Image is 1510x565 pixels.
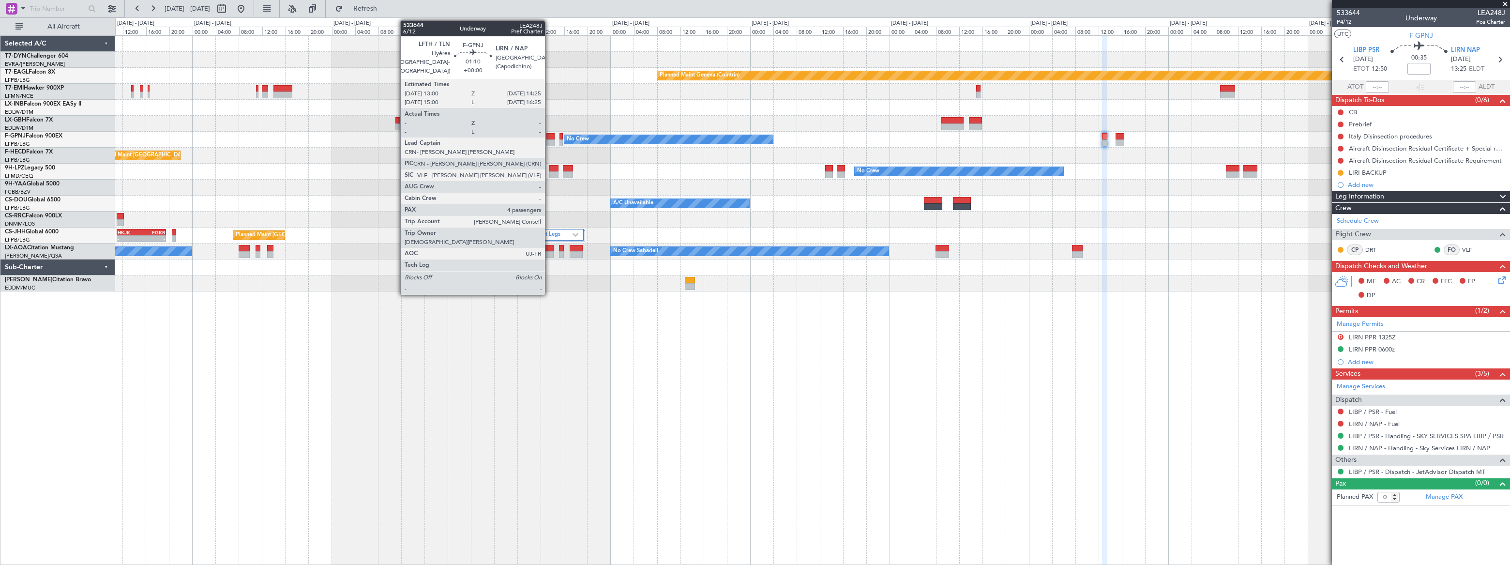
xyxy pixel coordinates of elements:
div: [DATE] - [DATE] [1309,19,1346,28]
div: 16:00 [286,27,309,35]
span: (3/5) [1475,368,1489,379]
span: CS-RRC [5,213,26,219]
div: LIRI BACKUP [1349,168,1387,177]
div: [DATE] - [DATE] [891,19,928,28]
div: 12:00 [959,27,982,35]
a: T7-EMIHawker 900XP [5,85,64,91]
div: Aircraft Disinsection Residual Certificate + Special request [1349,144,1505,153]
span: Services [1335,368,1360,380]
div: 08:00 [657,27,680,35]
div: LIRN PPR 1325Z [1349,333,1396,341]
a: Manage Permits [1337,320,1384,329]
a: LFPB/LBG [5,156,30,164]
a: Manage PAX [1426,492,1463,502]
span: LX-GBH [5,117,26,123]
span: F-GPNJ [5,133,26,139]
div: - [118,236,141,242]
div: 00:00 [1029,27,1052,35]
div: 12:00 [402,27,425,35]
span: ALDT [1479,82,1495,92]
span: 13:25 [1451,64,1466,74]
span: Others [1335,455,1357,466]
div: 12:00 [262,27,286,35]
a: LFPB/LBG [5,204,30,212]
div: - [141,236,165,242]
a: F-HECDFalcon 7X [5,149,53,155]
div: 04:00 [216,27,239,35]
div: No Crew [567,132,589,147]
span: 9H-YAA [5,181,27,187]
div: 16:00 [564,27,588,35]
div: 16:00 [982,27,1006,35]
span: ATOT [1347,82,1363,92]
div: 04:00 [1052,27,1075,35]
div: 20:00 [727,27,750,35]
span: Leg Information [1335,191,1384,202]
span: CS-JHH [5,229,26,235]
a: 9H-LPZLegacy 500 [5,165,55,171]
a: LFPB/LBG [5,236,30,244]
div: - [460,204,488,210]
a: Schedule Crew [1337,216,1379,226]
span: 12:50 [1372,64,1387,74]
span: CR [1417,277,1425,287]
div: 00:00 [1168,27,1192,35]
a: LIBP / PSR - Handling - SKY SERVICES SPA LIBP / PSR [1349,432,1504,440]
span: [PERSON_NAME] [5,277,52,283]
div: 12:00 [820,27,843,35]
div: - [488,204,516,210]
div: 00:00 [332,27,355,35]
div: Prebrief [1349,120,1372,128]
div: 16:00 [425,27,448,35]
a: EDLW/DTM [5,108,33,116]
span: (1/2) [1475,305,1489,316]
div: FO [1444,244,1460,255]
span: Dispatch To-Dos [1335,95,1384,106]
span: F-GPNJ [1409,31,1433,41]
div: 00:00 [1308,27,1331,35]
a: LIBP / PSR - Fuel [1349,408,1397,416]
div: 20:00 [1284,27,1308,35]
div: 16:00 [843,27,866,35]
div: [DATE] - [DATE] [473,19,510,28]
div: [DATE] - [DATE] [1170,19,1207,28]
div: 20:00 [448,27,471,35]
div: 08:00 [1075,27,1099,35]
div: 04:00 [1331,27,1354,35]
a: LX-GBHFalcon 7X [5,117,53,123]
span: ELDT [1469,64,1484,74]
div: 12:00 [680,27,704,35]
a: DNMM/LOS [5,220,35,228]
span: Pax [1335,478,1346,489]
div: 12:00 [123,27,146,35]
span: 533644 [1337,8,1360,18]
span: P4/12 [1337,18,1360,26]
div: Aircraft Disinsection Residual Certificate Requirement [1349,156,1502,165]
a: CS-DOUGlobal 6500 [5,197,60,203]
a: LIRN / NAP - Handling - Sky Services LIRN / NAP [1349,444,1490,452]
div: 00:00 [193,27,216,35]
a: LIRN / NAP - Fuel [1349,420,1400,428]
div: 08:00 [936,27,959,35]
span: [DATE] [1451,55,1471,64]
div: 04:00 [495,27,518,35]
span: FFC [1441,277,1452,287]
span: LX-INB [5,101,24,107]
div: [DATE] - [DATE] [333,19,371,28]
a: F-GPNJFalcon 900EX [5,133,62,139]
button: All Aircraft [11,19,105,34]
div: HKJK [118,229,141,235]
span: AC [1392,277,1401,287]
div: 04:00 [773,27,797,35]
span: DP [1367,291,1375,301]
a: LX-INBFalcon 900EX EASy II [5,101,81,107]
span: All Aircraft [25,23,102,30]
div: 04:00 [913,27,936,35]
a: [PERSON_NAME]/QSA [5,252,62,260]
div: EGGW [488,198,516,203]
a: CS-RRCFalcon 900LX [5,213,62,219]
img: arrow-gray.svg [573,233,578,237]
div: 00:00 [750,27,773,35]
div: [DATE] - [DATE] [117,19,154,28]
div: 08:00 [378,27,402,35]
